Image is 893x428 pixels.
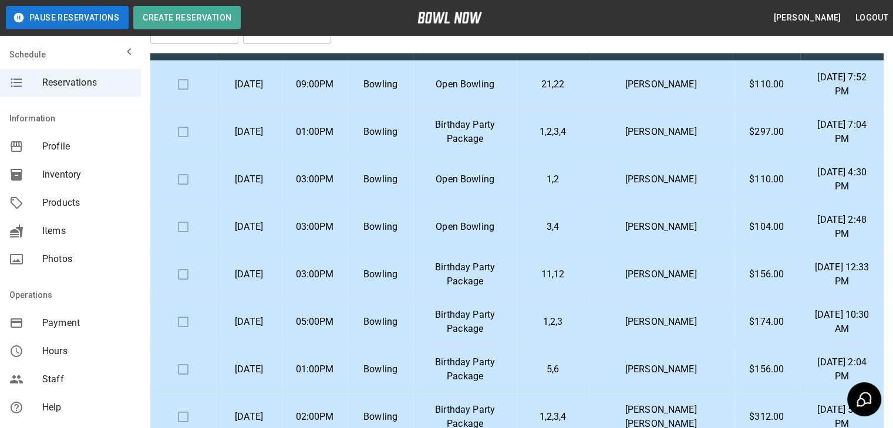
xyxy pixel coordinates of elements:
p: $312.00 [742,410,791,424]
img: logo [417,12,482,23]
span: Staff [42,372,132,386]
p: $110.00 [742,172,791,186]
p: [PERSON_NAME] [598,77,724,91]
p: Open Bowling [423,172,507,186]
span: Photos [42,252,132,266]
p: 01:00PM [291,125,338,139]
p: 03:00PM [291,220,338,234]
p: [PERSON_NAME] [598,267,724,281]
p: Bowling [357,410,404,424]
p: Bowling [357,77,404,91]
span: Profile [42,140,132,154]
span: Hours [42,344,132,358]
p: 05:00PM [291,315,338,329]
p: Birthday Party Package [423,118,507,146]
p: 1,2,3,4 [526,125,579,139]
p: $156.00 [742,362,791,376]
p: Birthday Party Package [423,260,507,288]
p: [DATE] 2:48 PM [810,213,874,241]
p: Bowling [357,362,404,376]
span: Payment [42,316,132,330]
p: [DATE] 2:04 PM [810,355,874,383]
p: [DATE] 10:30 AM [810,308,874,336]
p: Open Bowling [423,220,507,234]
p: [PERSON_NAME] [598,220,724,234]
p: [DATE] [225,315,272,329]
button: Logout [851,7,893,29]
p: 03:00PM [291,267,338,281]
p: Bowling [357,220,404,234]
span: Products [42,196,132,210]
span: Inventory [42,168,132,182]
p: 03:00PM [291,172,338,186]
p: [DATE] 12:33 PM [810,260,874,288]
p: 1,2,3 [526,315,579,329]
p: 09:00PM [291,77,338,91]
span: Items [42,224,132,238]
p: [PERSON_NAME] [598,315,724,329]
p: Bowling [357,172,404,186]
p: 1,2,3,4 [526,410,579,424]
span: Reservations [42,76,132,90]
p: $156.00 [742,267,791,281]
p: $104.00 [742,220,791,234]
p: [DATE] 4:30 PM [810,165,874,193]
p: [DATE] [225,410,272,424]
p: 21,22 [526,77,579,91]
p: 1,2 [526,172,579,186]
p: Bowling [357,125,404,139]
p: Bowling [357,267,404,281]
p: 02:00PM [291,410,338,424]
p: [DATE] [225,125,272,139]
p: Open Bowling [423,77,507,91]
p: Bowling [357,315,404,329]
p: [PERSON_NAME] [598,172,724,186]
p: [DATE] [225,267,272,281]
button: [PERSON_NAME] [769,7,845,29]
p: [DATE] [225,77,272,91]
p: $110.00 [742,77,791,91]
p: 5,6 [526,362,579,376]
button: Create Reservation [133,6,241,29]
p: [DATE] [225,220,272,234]
p: [PERSON_NAME] [598,125,724,139]
button: Pause Reservations [6,6,129,29]
p: [PERSON_NAME] [598,362,724,376]
p: Birthday Party Package [423,355,507,383]
p: Birthday Party Package [423,308,507,336]
p: 01:00PM [291,362,338,376]
p: 11,12 [526,267,579,281]
p: $297.00 [742,125,791,139]
p: [DATE] 7:52 PM [810,70,874,98]
p: [DATE] [225,362,272,376]
p: [DATE] 7:04 PM [810,118,874,146]
p: [DATE] [225,172,272,186]
span: Help [42,400,132,415]
p: $174.00 [742,315,791,329]
p: 3,4 [526,220,579,234]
